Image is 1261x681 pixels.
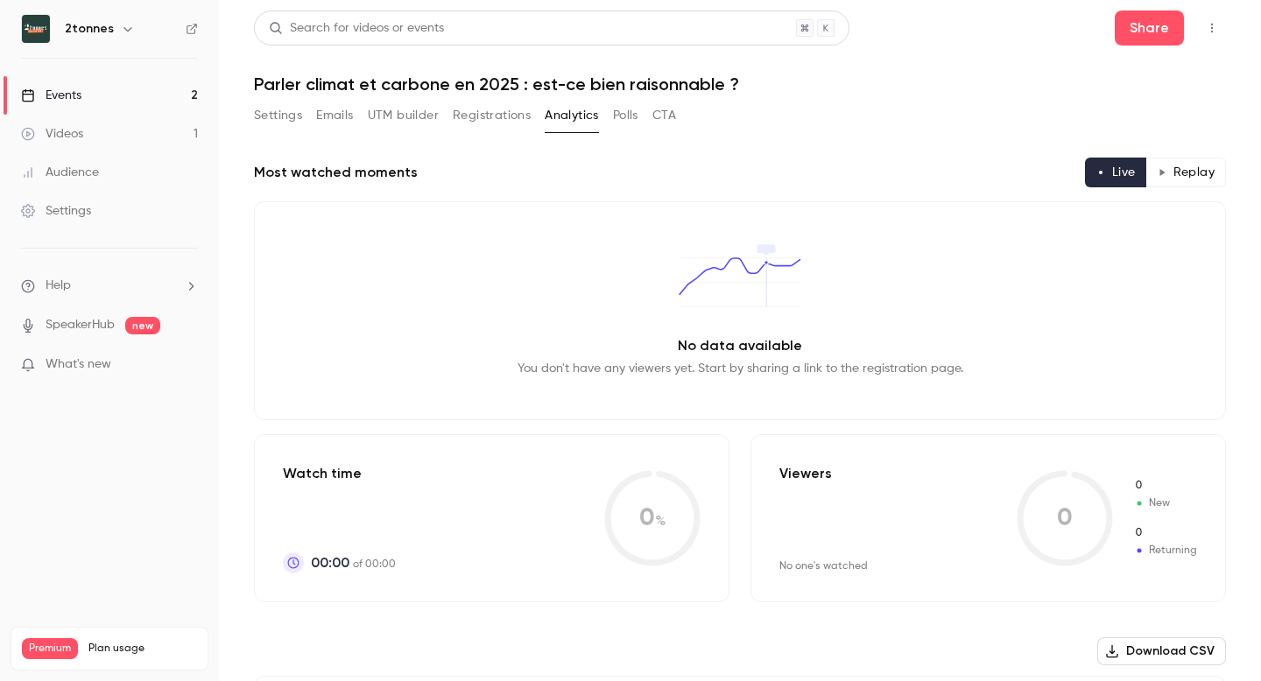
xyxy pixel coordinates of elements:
[316,102,353,130] button: Emails
[1134,525,1197,541] span: Returning
[254,74,1226,95] h1: Parler climat et carbone en 2025 : est-ce bien raisonnable ?
[1134,543,1197,558] span: Returning
[545,102,599,130] button: Analytics
[46,316,115,334] a: SpeakerHub
[21,164,99,181] div: Audience
[311,552,396,573] p: of 00:00
[1085,158,1147,187] button: Live
[1115,11,1184,46] button: Share
[453,102,531,130] button: Registrations
[1134,478,1197,494] span: New
[21,125,83,143] div: Videos
[368,102,439,130] button: UTM builder
[283,463,396,484] p: Watch time
[518,360,963,377] p: You don't have any viewers yet. Start by sharing a link to the registration page.
[21,277,198,295] li: help-dropdown-opener
[269,19,444,38] div: Search for videos or events
[125,317,160,334] span: new
[1134,495,1197,511] span: New
[254,102,302,130] button: Settings
[1146,158,1226,187] button: Replay
[46,277,71,295] span: Help
[46,355,111,374] span: What's new
[21,202,91,220] div: Settings
[1097,637,1226,665] button: Download CSV
[678,335,802,356] p: No data available
[65,20,114,38] h6: 2tonnes
[652,102,676,130] button: CTA
[21,87,81,104] div: Events
[311,552,349,573] span: 00:00
[177,357,198,373] iframe: Noticeable Trigger
[779,559,868,573] div: No one's watched
[22,15,50,43] img: 2tonnes
[779,463,832,484] p: Viewers
[254,162,418,183] h2: Most watched moments
[88,642,197,656] span: Plan usage
[22,638,78,659] span: Premium
[613,102,638,130] button: Polls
